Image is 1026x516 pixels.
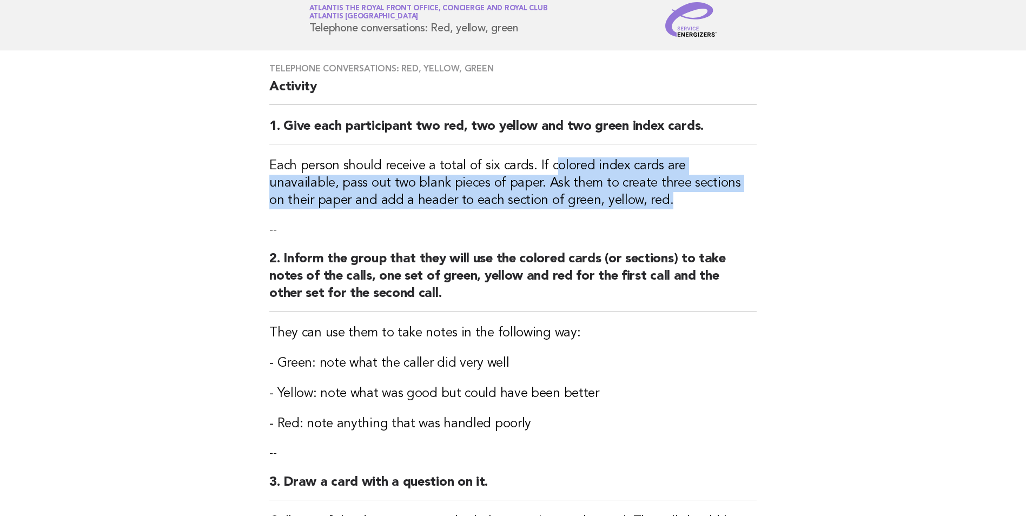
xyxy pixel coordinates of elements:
h3: Each person should receive a total of six cards. If colored index cards are unavailable, pass out... [269,157,757,209]
h3: - Yellow: note what was good but could have been better [269,385,757,402]
h3: They can use them to take notes in the following way: [269,325,757,342]
p: -- [269,446,757,461]
span: Atlantis [GEOGRAPHIC_DATA] [309,14,419,21]
h3: - Red: note anything that was handled poorly [269,415,757,433]
h2: Activity [269,78,757,105]
h3: Telephone conversations: Red, yellow, green [269,63,757,74]
p: -- [269,222,757,237]
a: Atlantis The Royal Front Office, Concierge and Royal ClubAtlantis [GEOGRAPHIC_DATA] [309,5,548,20]
img: Service Energizers [665,2,717,37]
h1: Telephone conversations: Red, yellow, green [309,5,548,34]
h2: 1. Give each participant two red, two yellow and two green index cards. [269,118,757,144]
h3: - Green: note what the caller did very well [269,355,757,372]
h2: 3. Draw a card with a question on it. [269,474,757,500]
h2: 2. Inform the group that they will use the colored cards (or sections) to take notes of the calls... [269,250,757,312]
